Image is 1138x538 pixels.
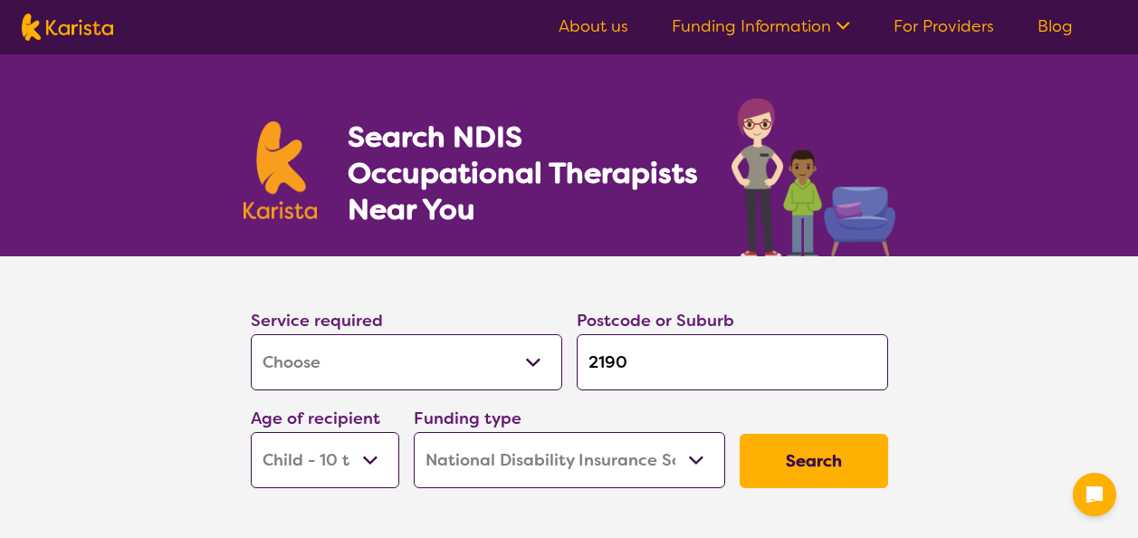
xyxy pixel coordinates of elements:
a: About us [559,15,628,37]
h1: Search NDIS Occupational Therapists Near You [348,119,700,227]
img: Karista logo [22,14,113,41]
img: occupational-therapy [732,98,895,256]
label: Age of recipient [251,408,380,429]
button: Search [740,434,888,488]
a: Blog [1038,15,1073,37]
a: For Providers [894,15,994,37]
label: Service required [251,310,383,331]
label: Funding type [414,408,521,429]
input: Type [577,334,888,390]
label: Postcode or Suburb [577,310,734,331]
img: Karista logo [244,121,318,219]
a: Funding Information [672,15,850,37]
